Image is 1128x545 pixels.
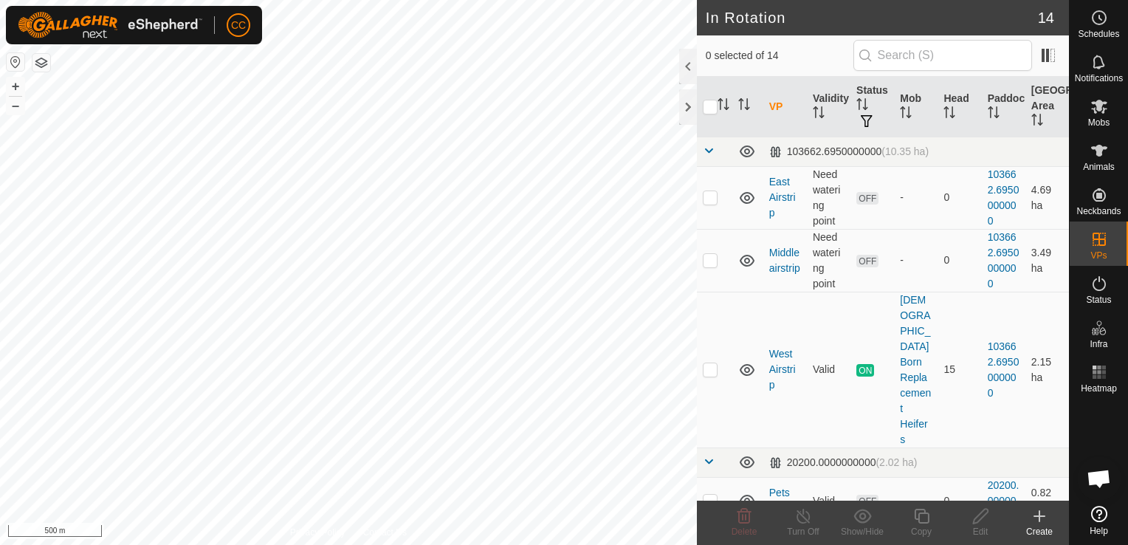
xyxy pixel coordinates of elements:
td: 0 [938,166,981,229]
span: Infra [1090,340,1107,349]
a: 103662.6950000000 [988,168,1019,227]
td: 2.15 ha [1025,292,1069,448]
button: – [7,97,24,114]
td: 3.49 ha [1025,229,1069,292]
p-sorticon: Activate to sort [738,100,750,112]
th: Head [938,77,981,137]
span: 0 selected of 14 [706,48,853,64]
p-sorticon: Activate to sort [1031,116,1043,128]
input: Search (S) [853,40,1032,71]
td: 0 [938,229,981,292]
span: Mobs [1088,118,1110,127]
th: Paddock [982,77,1025,137]
th: Status [850,77,894,137]
p-sorticon: Activate to sort [988,109,1000,120]
td: Valid [807,292,850,448]
th: VP [763,77,807,137]
a: 103662.6950000000 [988,340,1019,399]
span: Schedules [1078,30,1119,38]
div: Turn Off [774,525,833,538]
span: ON [856,364,874,377]
div: Copy [892,525,951,538]
a: Middle airstrip [769,247,800,274]
a: 20200.0000000000 [988,479,1019,522]
p-sorticon: Activate to sort [900,109,912,120]
span: 14 [1038,7,1054,29]
span: (2.02 ha) [876,456,917,468]
td: 15 [938,292,981,448]
div: 20200.0000000000 [769,456,918,469]
div: [DEMOGRAPHIC_DATA] Born Replacement Heifers [900,292,932,448]
a: 103662.6950000000 [988,231,1019,289]
span: CC [231,18,246,33]
span: Heatmap [1081,384,1117,393]
div: - [900,253,932,268]
th: [GEOGRAPHIC_DATA] Area [1025,77,1069,137]
div: - [900,493,932,509]
th: Mob [894,77,938,137]
td: 4.69 ha [1025,166,1069,229]
span: OFF [856,255,878,267]
span: OFF [856,495,878,507]
td: Valid [807,477,850,524]
span: (10.35 ha) [881,145,929,157]
div: Edit [951,525,1010,538]
span: Animals [1083,162,1115,171]
td: 0.82 ha [1025,477,1069,524]
p-sorticon: Activate to sort [813,109,825,120]
div: - [900,190,932,205]
p-sorticon: Activate to sort [718,100,729,112]
span: OFF [856,192,878,205]
td: Need watering point [807,166,850,229]
a: Contact Us [363,526,407,539]
a: West Airstrip [769,348,796,391]
span: Neckbands [1076,207,1121,216]
span: Status [1086,295,1111,304]
p-sorticon: Activate to sort [856,100,868,112]
span: Help [1090,527,1108,535]
span: Notifications [1075,74,1123,83]
img: Gallagher Logo [18,12,202,38]
div: Open chat [1077,456,1121,501]
td: Need watering point [807,229,850,292]
h2: In Rotation [706,9,1038,27]
a: Pets Pdk [769,487,790,514]
p-sorticon: Activate to sort [943,109,955,120]
a: Privacy Policy [290,526,345,539]
span: VPs [1090,251,1107,260]
div: Create [1010,525,1069,538]
a: Help [1070,500,1128,541]
button: Reset Map [7,53,24,71]
th: Validity [807,77,850,137]
span: Delete [732,527,757,537]
button: + [7,78,24,95]
td: 0 [938,477,981,524]
a: East Airstrip [769,176,796,219]
button: Map Layers [32,54,50,72]
div: Show/Hide [833,525,892,538]
div: 103662.6950000000 [769,145,929,158]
